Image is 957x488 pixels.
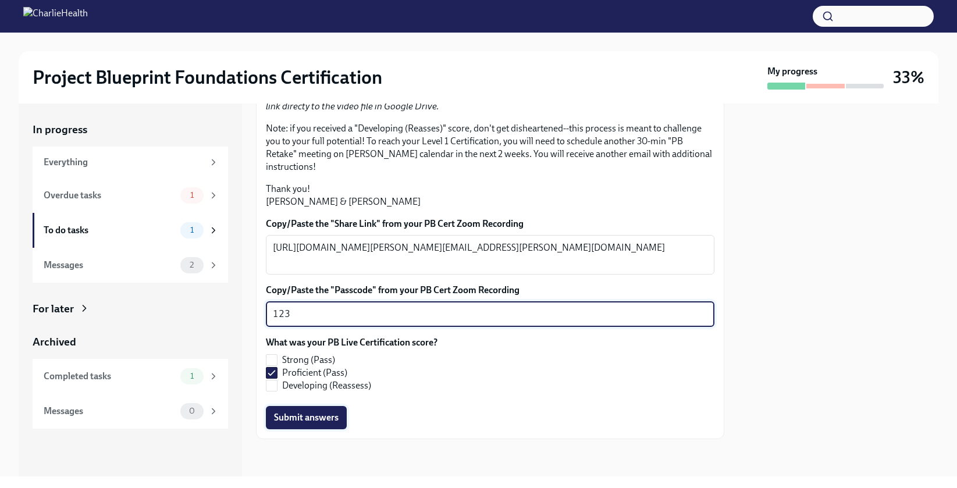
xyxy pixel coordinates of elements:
label: Copy/Paste the "Share Link" from your PB Cert Zoom Recording [266,218,714,230]
span: 2 [183,261,201,269]
div: Completed tasks [44,370,176,383]
div: For later [33,301,74,316]
a: Messages0 [33,394,228,429]
div: Messages [44,405,176,418]
span: Proficient (Pass) [282,366,347,379]
div: Overdue tasks [44,189,176,202]
a: Completed tasks1 [33,359,228,394]
div: Everything [44,156,204,169]
img: CharlieHealth [23,7,88,26]
span: 1 [183,191,201,200]
span: 0 [182,407,202,415]
a: Overdue tasks1 [33,178,228,213]
a: Archived [33,334,228,350]
p: Note: if you received a "Developing (Reasses)" score, don't get disheartened--this process is mea... [266,122,714,173]
div: To do tasks [44,224,176,237]
a: For later [33,301,228,316]
span: 1 [183,372,201,380]
p: Thank you! [PERSON_NAME] & [PERSON_NAME] [266,183,714,208]
h3: 33% [893,67,924,88]
span: Developing (Reassess) [282,379,371,392]
label: What was your PB Live Certification score? [266,336,437,349]
a: To do tasks1 [33,213,228,248]
label: Copy/Paste the "Passcode" from your PB Cert Zoom Recording [266,284,714,297]
button: Submit answers [266,406,347,429]
span: Strong (Pass) [282,354,335,366]
div: Messages [44,259,176,272]
a: Messages2 [33,248,228,283]
span: 1 [183,226,201,234]
textarea: [URL][DOMAIN_NAME][PERSON_NAME][EMAIL_ADDRESS][PERSON_NAME][DOMAIN_NAME] [273,241,707,269]
span: Submit answers [274,412,339,423]
textarea: 123 [273,307,707,321]
strong: My progress [767,65,817,78]
a: Everything [33,147,228,178]
h2: Project Blueprint Foundations Certification [33,66,382,89]
a: In progress [33,122,228,137]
